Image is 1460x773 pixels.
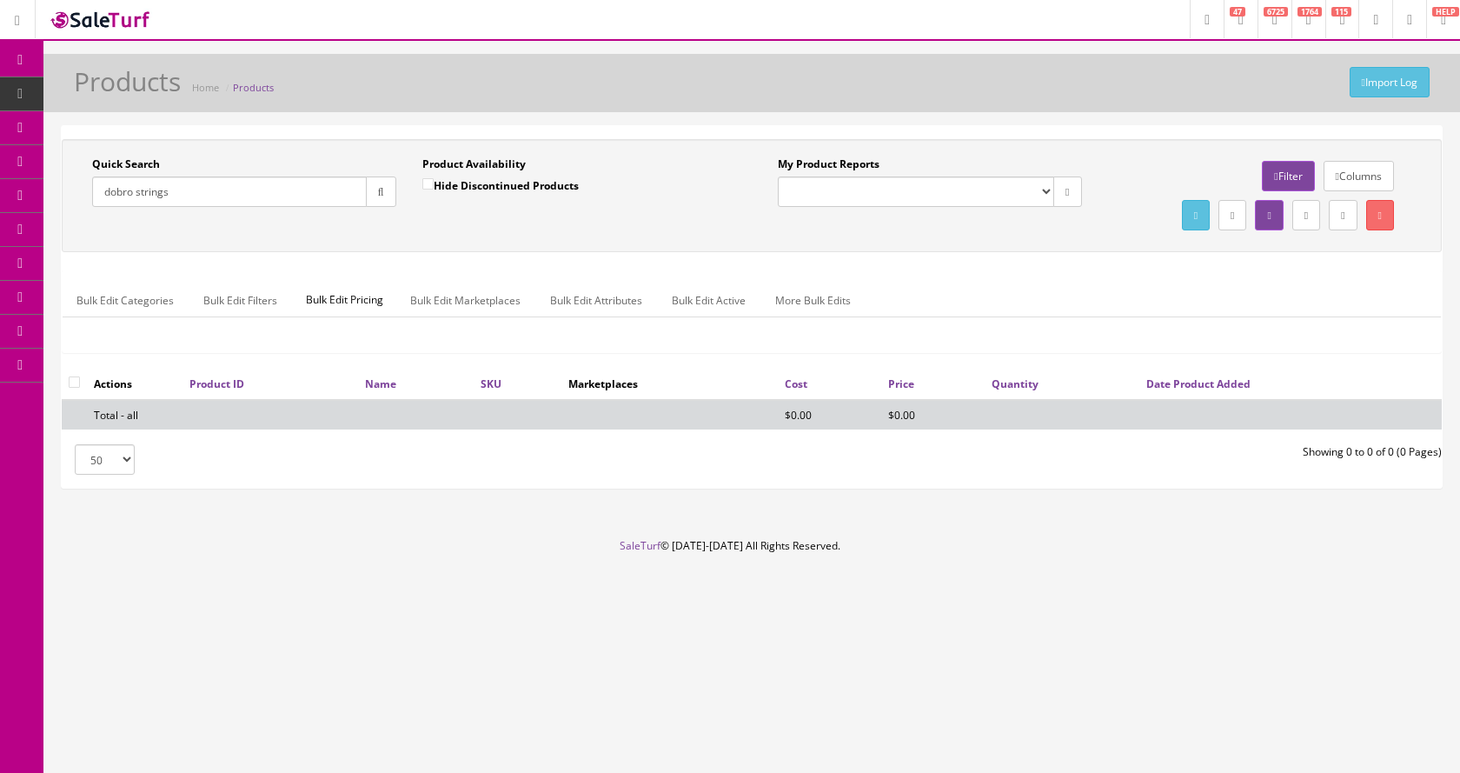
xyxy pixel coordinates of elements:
span: 47 [1230,7,1245,17]
th: Marketplaces [561,368,778,399]
a: SaleTurf [620,538,660,553]
a: Bulk Edit Attributes [536,283,656,317]
a: Products [233,81,274,94]
a: Name [365,377,396,391]
a: Bulk Edit Categories [63,283,188,317]
a: Import Log [1350,67,1430,97]
a: Bulk Edit Filters [189,283,291,317]
th: Actions [87,368,182,399]
a: More Bulk Edits [761,283,865,317]
input: Hide Discontinued Products [422,178,434,190]
a: Columns [1324,161,1394,191]
a: Bulk Edit Marketplaces [396,283,534,317]
label: Product Availability [422,157,526,172]
span: 1764 [1297,7,1322,17]
td: $0.00 [881,400,985,430]
a: Filter [1262,161,1314,191]
a: Product ID [189,377,244,391]
label: Hide Discontinued Products [422,177,579,194]
input: Search [92,177,367,207]
a: Price [888,377,914,391]
a: Home [192,81,219,94]
img: SaleTurf [49,8,153,31]
span: 6725 [1264,7,1288,17]
span: HELP [1432,7,1459,17]
td: $0.00 [778,400,881,430]
h1: Products [74,67,181,96]
a: Quantity [992,377,1039,391]
label: My Product Reports [778,157,879,172]
a: Bulk Edit Active [658,283,760,317]
div: Showing 0 to 0 of 0 (0 Pages) [752,444,1455,460]
a: Cost [785,377,807,391]
a: SKU [481,377,501,391]
a: Date Product Added [1146,377,1251,391]
td: Total - all [87,400,182,430]
span: 115 [1331,7,1351,17]
span: Bulk Edit Pricing [293,283,396,317]
label: Quick Search [92,157,160,172]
